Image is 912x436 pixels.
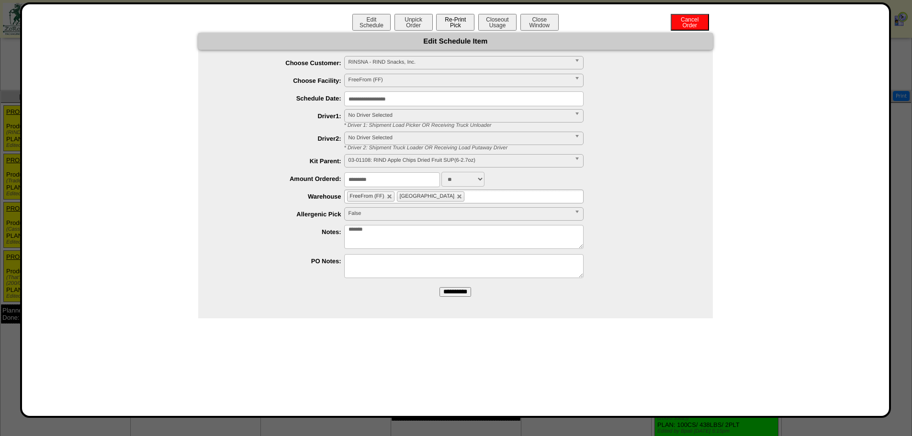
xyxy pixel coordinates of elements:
span: FreeFrom (FF) [350,193,384,199]
button: CloseoutUsage [478,14,517,31]
label: Driver2: [217,135,344,142]
button: EditSchedule [352,14,391,31]
span: False [349,208,571,219]
label: Choose Facility: [217,77,344,84]
span: [GEOGRAPHIC_DATA] [400,193,455,199]
a: CloseWindow [519,22,560,29]
label: Schedule Date: [217,95,344,102]
button: Re-PrintPick [436,14,474,31]
label: Notes: [217,228,344,235]
span: 03-01108: RIND Apple Chips Dried Fruit SUP(6-2.7oz) [349,155,571,166]
label: Kit Parent: [217,157,344,165]
button: CancelOrder [671,14,709,31]
div: * Driver 1: Shipment Load Picker OR Receiving Truck Unloader [337,123,713,128]
label: Amount Ordered: [217,175,344,182]
button: CloseWindow [520,14,559,31]
div: * Driver 2: Shipment Truck Loader OR Receiving Load Putaway Driver [337,145,713,151]
label: Driver1: [217,112,344,120]
span: No Driver Selected [349,132,571,144]
label: Choose Customer: [217,59,344,67]
button: UnpickOrder [394,14,433,31]
span: FreeFrom (FF) [349,74,571,86]
span: RINSNA - RIND Snacks, Inc. [349,56,571,68]
label: Warehouse [217,193,344,200]
label: Allergenic Pick [217,211,344,218]
div: Edit Schedule Item [198,33,713,50]
label: PO Notes: [217,257,344,265]
span: No Driver Selected [349,110,571,121]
